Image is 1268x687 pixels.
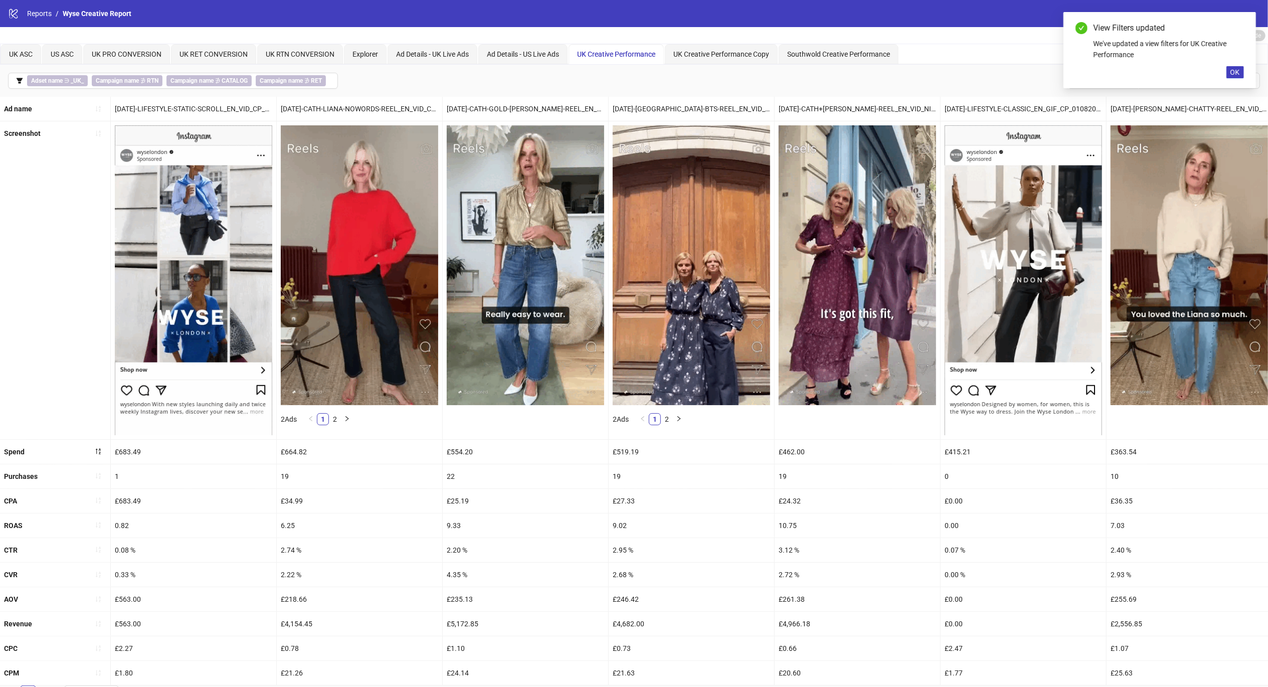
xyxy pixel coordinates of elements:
[111,563,276,587] div: 0.33 %
[111,587,276,611] div: £563.00
[317,413,329,425] li: 1
[443,661,608,685] div: £24.14
[1226,66,1244,78] button: OK
[443,538,608,562] div: 2.20 %
[779,125,936,405] img: Screenshot 120229918285570055
[447,125,604,405] img: Screenshot 120229001869820055
[95,645,102,652] span: sort-ascending
[396,50,469,58] span: Ad Details - UK Live Ads
[111,464,276,488] div: 1
[1075,22,1088,34] span: check-circle
[609,661,774,685] div: £21.63
[941,489,1106,513] div: £0.00
[111,513,276,538] div: 0.82
[111,440,276,464] div: £683.49
[277,97,442,121] div: [DATE]-CATH-LIANA-NOWORDS-REEL_EN_VID_CP_20082025_F_CC_SC23_USP4_LOFI
[443,612,608,636] div: £5,172.85
[31,77,63,84] b: Adset name
[775,587,940,611] div: £261.38
[775,97,940,121] div: [DATE]-CATH+[PERSON_NAME]-REEL_EN_VID_NI_12082025_F_CC_SC13_USP7_ECOM
[277,538,442,562] div: 2.74 %
[341,413,353,425] button: right
[941,97,1106,121] div: [DATE]-LIFESTYLE-CLASSIC_EN_GIF_CP_01082025_F_CC_SC24_None_TOF
[775,538,940,562] div: 3.12 %
[613,125,770,405] img: Screenshot 120230809553310055
[281,415,297,423] span: 2 Ads
[775,464,940,488] div: 19
[95,105,102,112] span: sort-ascending
[637,413,649,425] li: Previous Page
[661,413,673,425] li: 2
[1094,38,1244,60] div: We've updated a view filters for UK Creative Performance
[676,416,682,422] span: right
[92,75,162,86] span: ∌
[111,636,276,660] div: £2.27
[613,415,629,423] span: 2 Ads
[56,8,59,19] li: /
[609,513,774,538] div: 9.02
[661,414,672,425] a: 2
[4,105,32,113] b: Ad name
[256,75,326,86] span: ∌
[115,125,272,435] img: Screenshot 120229434603950055
[222,77,248,84] b: CATALOG
[71,77,84,84] b: _UK_
[1094,22,1244,34] div: View Filters updated
[487,50,559,58] span: Ad Details - US Live Ads
[443,489,608,513] div: £25.19
[63,10,131,18] span: Wyse Creative Report
[941,440,1106,464] div: £415.21
[305,413,317,425] li: Previous Page
[179,50,248,58] span: UK RET CONVERSION
[609,538,774,562] div: 2.95 %
[308,416,314,422] span: left
[95,448,102,455] span: sort-descending
[941,538,1106,562] div: 0.07 %
[329,413,341,425] li: 2
[443,513,608,538] div: 9.33
[1111,125,1268,405] img: Screenshot 120230940444930055
[673,50,769,58] span: UK Creative Performance Copy
[4,620,32,628] b: Revenue
[945,125,1102,435] img: Screenshot 120229434618520055
[609,612,774,636] div: £4,682.00
[673,413,685,425] li: Next Page
[25,8,54,19] a: Reports
[170,77,214,84] b: Campaign name
[4,571,18,579] b: CVR
[111,612,276,636] div: £563.00
[609,489,774,513] div: £27.33
[4,669,19,677] b: CPM
[341,413,353,425] li: Next Page
[443,563,608,587] div: 4.35 %
[166,75,252,86] span: ∌
[4,522,23,530] b: ROAS
[111,661,276,685] div: £1.80
[311,77,322,84] b: RET
[277,612,442,636] div: £4,154.45
[16,77,23,84] span: filter
[277,661,442,685] div: £21.26
[4,595,18,603] b: AOV
[266,50,334,58] span: UK RTN CONVERSION
[95,620,102,627] span: sort-ascending
[277,464,442,488] div: 19
[277,489,442,513] div: £34.99
[775,661,940,685] div: £20.60
[775,563,940,587] div: 2.72 %
[941,661,1106,685] div: £1.77
[775,612,940,636] div: £4,966.18
[4,129,41,137] b: Screenshot
[277,440,442,464] div: £664.82
[277,636,442,660] div: £0.78
[443,464,608,488] div: 22
[147,77,158,84] b: RTN
[8,73,338,89] button: Adset name ∋ _UK_Campaign name ∌ RTNCampaign name ∌ CATALOGCampaign name ∌ RET
[609,440,774,464] div: £519.19
[1233,22,1244,33] a: Close
[95,472,102,479] span: sort-ascending
[277,513,442,538] div: 6.25
[649,413,661,425] li: 1
[443,587,608,611] div: £235.13
[95,130,102,137] span: sort-ascending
